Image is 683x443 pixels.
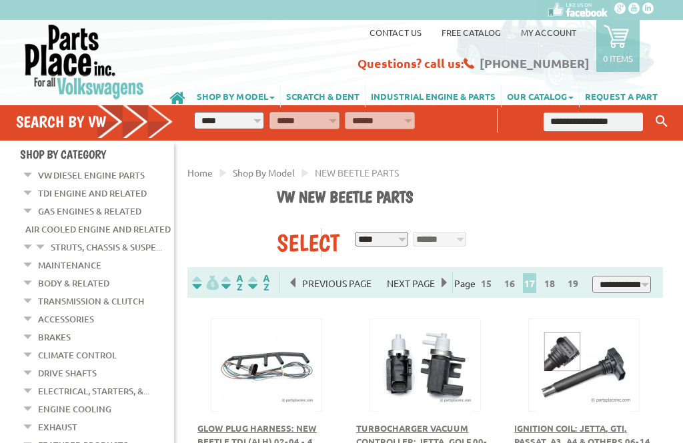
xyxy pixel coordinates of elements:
[38,400,111,418] a: Engine Cooling
[23,23,145,100] img: Parts Place Inc!
[370,27,422,38] a: Contact us
[38,346,117,364] a: Climate Control
[652,111,672,133] button: Keyword Search
[51,238,162,256] a: Struts, Chassis & Suspe...
[20,147,174,161] h4: Shop By Category
[38,274,109,292] a: Body & Related
[295,273,378,293] span: Previous Page
[245,275,272,290] img: Sort by Sales Rank
[380,273,442,293] span: Next Page
[16,112,173,131] h4: Search by VW
[38,310,94,328] a: Accessories
[452,272,585,293] div: Page
[521,27,576,38] a: My Account
[523,273,536,293] span: 17
[501,277,518,289] a: 16
[191,84,280,107] a: SHOP BY MODEL
[380,277,442,289] a: Next Page
[580,84,663,107] a: REQUEST A PART
[192,275,219,290] img: filterpricelow.svg
[315,167,399,179] span: NEW BEETLE PARTS
[219,275,245,290] img: Sort by Headline
[38,185,147,202] a: TDI Engine and Related
[277,187,653,209] h1: VW New Beetle parts
[38,328,71,346] a: Brakes
[596,20,640,72] a: 0 items
[38,292,144,310] a: Transmission & Clutch
[291,277,380,289] a: Previous Page
[38,256,101,274] a: Maintenance
[502,84,579,107] a: OUR CATALOG
[25,221,171,238] a: Air Cooled Engine and Related
[564,277,582,289] a: 19
[187,167,213,179] a: Home
[478,277,495,289] a: 15
[603,53,633,64] p: 0 items
[38,364,97,382] a: Drive Shafts
[38,418,77,436] a: Exhaust
[442,27,501,38] a: Free Catalog
[366,84,501,107] a: INDUSTRIAL ENGINE & PARTS
[541,277,558,289] a: 18
[38,167,145,184] a: VW Diesel Engine Parts
[277,228,321,257] div: Select
[38,203,141,220] a: Gas Engines & Related
[233,167,295,179] a: Shop By Model
[281,84,365,107] a: SCRATCH & DENT
[38,382,149,400] a: Electrical, Starters, &...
